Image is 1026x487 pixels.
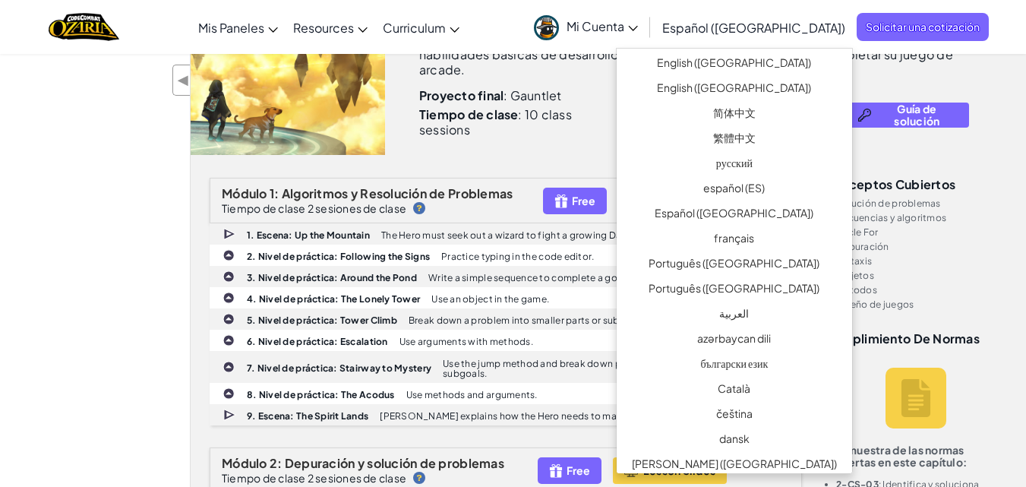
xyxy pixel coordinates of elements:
[293,20,354,36] span: Resources
[223,408,237,422] img: IconCutscene.svg
[399,337,533,346] p: Use arguments with methods.
[413,472,425,484] img: IconHint.svg
[210,245,802,266] a: 2. Nivel de práctica: Following the Signs Practice typing in the code editor. Show Code Logo See ...
[222,455,267,471] span: Módulo
[443,359,716,378] p: Use the jump method and break down problems into subgoals.
[549,462,563,479] img: IconFreeLevelv2.svg
[617,153,852,178] a: русский
[210,383,802,404] a: 8. Nivel de práctica: The Acodus Use methods and arguments. Show Code Logo See Code
[282,185,513,201] span: Algoritmos y Resolución de Problemas
[223,361,235,373] img: IconPracticeLevel.svg
[572,194,595,207] span: Free
[409,315,647,325] p: Break down a problem into smaller parts or subgoals.
[534,15,559,40] img: avatar
[643,464,716,476] span: Lesson Slides
[210,404,802,425] a: 9. Escena: The Spirit Lands [PERSON_NAME] explains how the Hero needs to make games to trap the D...
[836,270,1007,280] li: Objetos
[617,128,852,153] a: 繁體中文
[554,192,568,210] img: IconFreeLevelv2.svg
[836,213,1007,223] li: Secuencias y algoritmos
[617,303,852,328] a: العربية
[222,472,406,484] p: Tiempo de clase 2 sesiones de clase
[247,410,368,422] b: 9. Escena: The Spirit Lands
[617,328,852,353] a: azərbaycan dili
[383,20,446,36] span: Curriculum
[836,299,1007,309] li: Diseño de juegos
[428,273,628,283] p: Write a simple sequence to complete a goal.
[567,18,638,34] span: Mi Cuenta
[836,198,1007,208] li: Solución de problemas
[662,20,845,36] span: Español ([GEOGRAPHIC_DATA])
[223,227,237,242] img: IconCutscene.svg
[223,292,235,304] img: IconPracticeLevel.svg
[836,256,1007,266] li: Sintaxis
[526,3,646,51] a: Mi Cuenta
[836,227,1007,237] li: Bucle For
[617,203,852,228] a: Español ([GEOGRAPHIC_DATA])
[413,202,425,214] img: IconHint.svg
[380,411,756,421] p: [PERSON_NAME] explains how the Hero needs to make games to trap the Darkness.
[191,7,286,48] a: Mis Paneles
[419,87,504,103] b: Proyecto final
[836,285,1007,295] li: Métodos
[286,7,375,48] a: Resources
[847,103,969,128] button: Guía de solución
[825,444,1007,468] p: Una muestra de las normas cubiertas en este capítulo:
[617,378,852,403] a: Català
[223,387,235,400] img: IconPracticeLevel.svg
[210,266,802,287] a: 3. Nivel de práctica: Around the Pond Write a simple sequence to complete a goal. Show Code Logo ...
[285,455,504,471] span: Depuración y solución de problemas
[247,293,420,305] b: 4. Nivel de práctica: The Lonely Tower
[247,251,430,262] b: 2. Nivel de práctica: Following the Signs
[247,272,417,283] b: 3. Nivel de práctica: Around the Pond
[210,330,802,351] a: 6. Nivel de práctica: Escalation Use arguments with methods. Show Code Logo See Code
[210,351,802,383] a: 7. Nivel de práctica: Stairway to Mystery Use the jump method and break down problems into subgoa...
[857,13,989,41] a: Solicitar una cotización
[836,242,1007,251] li: Depuración
[223,270,235,283] img: IconPracticeLevel.svg
[177,69,190,91] span: ◀
[222,185,267,201] span: Módulo
[270,455,283,471] span: 2:
[247,336,388,347] b: 6. Nivel de práctica: Escalation
[441,251,594,261] p: Practice typing in the code editor.
[223,334,235,346] img: IconPracticeLevel.svg
[617,103,852,128] a: 简体中文
[247,229,370,241] b: 1. Escena: Up the Mountain
[375,7,467,48] a: Curriculum
[617,178,852,203] a: español (ES)
[876,103,958,127] span: Guía de solución
[617,403,852,428] a: čeština
[210,287,802,308] a: 4. Nivel de práctica: The Lonely Tower Use an object in the game. Show Code Logo See Code
[825,178,1007,191] h3: Conceptos cubiertos
[247,389,395,400] b: 8. Nivel de práctica: The Acodus
[381,230,653,240] p: The Hero must seek out a wizard to fight a growing Darkness.
[419,107,617,138] p: : 10 class sessions
[825,332,1007,345] h3: Cumplimiento de normas
[419,88,636,103] p: : Gauntlet
[223,313,235,325] img: IconPracticeLevel.svg
[567,464,590,476] span: Free
[210,308,802,330] a: 5. Nivel de práctica: Tower Climb Break down a problem into smaller parts or subgoals. Show Code ...
[617,77,852,103] a: English ([GEOGRAPHIC_DATA])
[613,457,728,484] button: Lesson Slides
[210,223,802,245] a: 1. Escena: Up the Mountain The Hero must seek out a wizard to fight a growing Darkness.
[406,390,538,400] p: Use methods and arguments.
[49,11,119,43] a: Ozaria by CodeCombat logo
[617,253,852,278] a: Português ([GEOGRAPHIC_DATA])
[617,353,852,378] a: български език
[247,315,397,326] b: 5. Nivel de práctica: Tower Climb
[223,249,235,261] img: IconPracticeLevel.svg
[198,20,264,36] span: Mis Paneles
[247,362,431,374] b: 7. Nivel de práctica: Stairway to Mystery
[222,202,406,214] p: Tiempo de clase 2 sesiones de clase
[49,11,119,43] img: Home
[270,185,279,201] span: 1:
[617,454,852,479] a: [PERSON_NAME] ([GEOGRAPHIC_DATA])
[617,228,852,253] a: français
[617,278,852,303] a: Português ([GEOGRAPHIC_DATA])
[431,294,549,304] p: Use an object in the game.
